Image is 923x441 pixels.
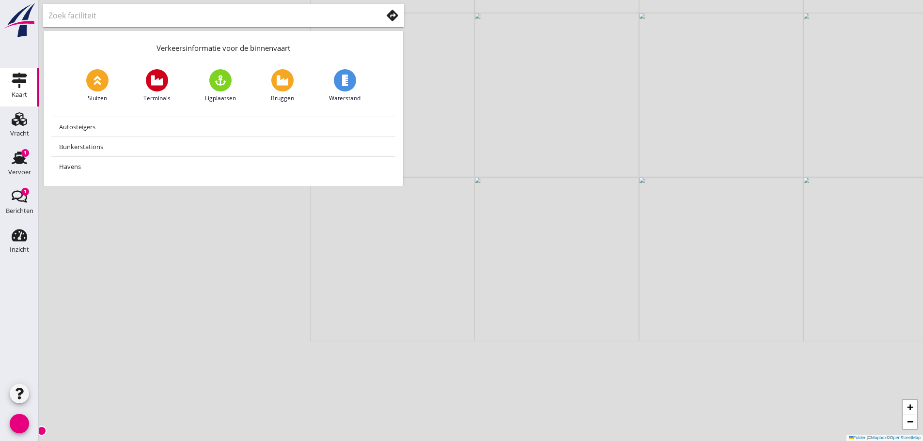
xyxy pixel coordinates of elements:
a: Uitzoomen [903,414,917,429]
font: Vervoer [8,167,31,176]
font: © [887,435,890,440]
font: Autosteigers [59,122,95,131]
font: 1 [24,149,27,156]
font: Ligplaatsen [205,94,236,102]
img: logo-small.a267ee39.svg [2,2,37,38]
a: Inzoomen [903,400,917,414]
font: | [867,435,868,440]
a: OpenStreetMap [890,435,921,440]
a: Waterstand [329,69,360,103]
a: Sluizen [86,69,109,103]
font: Vracht [10,129,29,137]
font: Verkeersinformatie voor de binnenvaart [156,43,290,53]
a: Ligplaatsen [205,69,236,103]
a: Folder [849,435,866,440]
font: + [907,401,913,413]
input: Zoek faciliteit [48,8,369,23]
font: Bunkerstations [59,142,103,151]
font: Berichten [6,206,33,215]
font: Bruggen [271,94,294,102]
a: Mapbox [871,435,887,440]
a: Bruggen [271,69,294,103]
font: 1 [24,188,27,195]
a: Terminals [143,69,171,103]
font: © [868,435,871,440]
font: Havens [59,162,81,171]
font: Folder [853,435,866,440]
font: Terminals [143,94,171,102]
font: Waterstand [329,94,360,102]
font: Inzicht [10,245,29,254]
font: Kaart [12,90,27,99]
font: Sluizen [88,94,107,102]
font: − [907,415,913,427]
img: Marker [37,426,47,436]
